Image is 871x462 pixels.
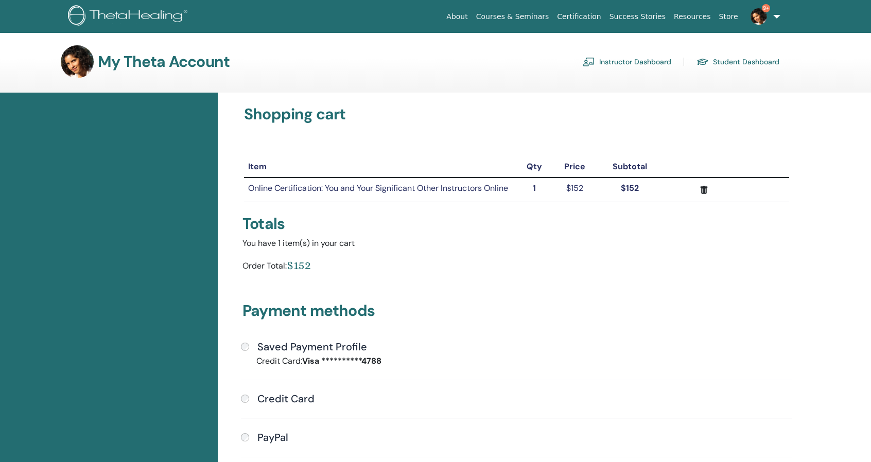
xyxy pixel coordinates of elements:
img: graduation-cap.svg [696,58,709,66]
h3: My Theta Account [98,52,230,71]
td: $152 [552,177,597,202]
a: Resources [670,7,715,26]
h3: Payment methods [242,301,791,324]
div: Order Total: [242,258,287,277]
img: logo.png [68,5,191,28]
h4: Saved Payment Profile [257,341,367,353]
a: Courses & Seminars [472,7,553,26]
div: Totals [242,215,791,233]
th: Item [244,156,517,177]
img: chalkboard-teacher.svg [583,57,595,66]
th: Price [552,156,597,177]
span: 9+ [762,4,770,12]
strong: 1 [533,183,536,193]
a: Certification [553,7,605,26]
h3: Shopping cart [244,105,789,123]
a: Student Dashboard [696,54,779,70]
img: default.jpg [61,45,94,78]
div: $152 [287,258,311,273]
div: You have 1 item(s) in your cart [242,237,791,250]
strong: $152 [621,183,639,193]
a: Instructor Dashboard [583,54,671,70]
img: default.jpg [751,8,767,25]
th: Subtotal [597,156,662,177]
td: Online Certification: You and Your Significant Other Instructors Online [244,177,517,202]
a: Success Stories [605,7,670,26]
h4: PayPal [257,431,288,443]
h4: Credit Card [257,393,315,405]
th: Qty [517,156,553,177]
a: About [442,7,472,26]
a: Store [715,7,742,26]
div: Credit Card: [249,355,517,367]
